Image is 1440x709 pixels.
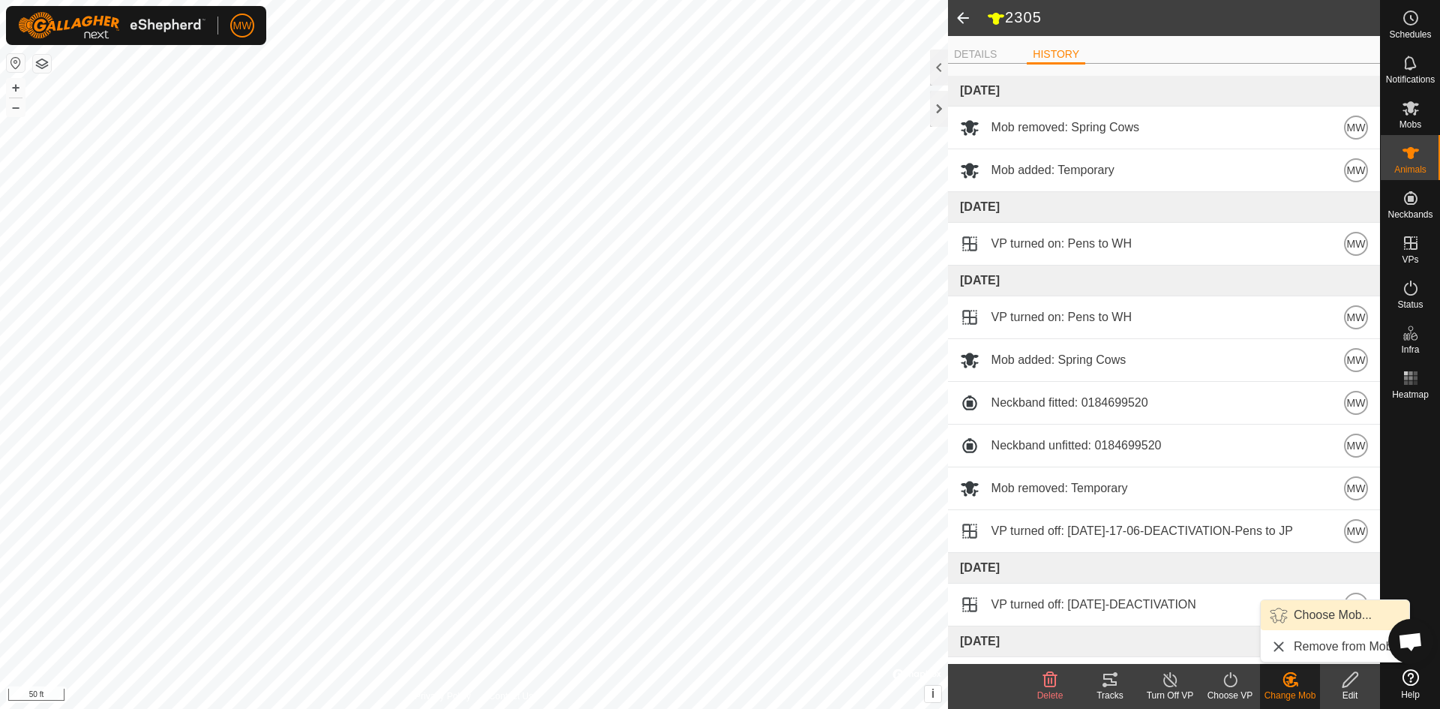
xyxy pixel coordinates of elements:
[991,522,1293,540] span: VP turned off: [DATE]-17-06-DEACTIVATION-Pens to JP
[991,596,1196,614] span: VP turned off: [DATE]-DEACTIVATION
[991,308,1132,326] span: VP turned on: Pens to WH
[1260,689,1320,702] div: Change Mob
[1347,309,1366,326] span: MW
[1392,390,1429,399] span: Heatmap
[1387,210,1432,219] span: Neckbands
[1388,619,1433,664] div: Open chat
[1381,663,1440,705] a: Help
[960,274,1000,287] span: [DATE]
[1294,638,1393,656] span: Remove from Mob
[1347,119,1366,136] span: MW
[1347,480,1366,497] span: MW
[960,200,1000,213] span: [DATE]
[1347,236,1366,252] span: MW
[931,687,934,700] span: i
[7,79,25,97] button: +
[991,479,1128,497] span: Mob removed: Temporary
[925,686,941,702] button: i
[991,351,1126,369] span: Mob added: Spring Cows
[991,119,1139,137] span: Mob removed: Spring Cows
[1347,352,1366,368] span: MW
[960,84,1000,97] span: [DATE]
[1320,689,1380,702] div: Edit
[1389,30,1431,39] span: Schedules
[987,8,1380,28] h2: 2305
[991,394,1148,412] span: Neckband fitted: 0184699520
[1386,75,1435,84] span: Notifications
[960,561,1000,574] span: [DATE]
[233,18,252,34] span: MW
[1294,606,1372,624] span: Choose Mob...
[1347,437,1366,454] span: MW
[7,54,25,72] button: Reset Map
[33,55,51,73] button: Map Layers
[948,47,1003,62] li: DETAILS
[991,235,1132,253] span: VP turned on: Pens to WH
[18,12,205,39] img: Gallagher Logo
[1402,255,1418,264] span: VPs
[1037,690,1063,701] span: Delete
[960,635,1000,647] span: [DATE]
[1347,395,1366,411] span: MW
[1401,690,1420,699] span: Help
[1200,689,1260,702] div: Choose VP
[1140,689,1200,702] div: Turn Off VP
[1399,120,1421,129] span: Mobs
[1347,523,1366,539] span: MW
[7,98,25,116] button: –
[489,689,533,703] a: Contact Us
[1347,596,1366,613] span: MW
[1080,689,1140,702] div: Tracks
[1027,47,1085,65] li: HISTORY
[1261,632,1409,662] li: Remove from Mob
[1347,162,1366,179] span: MW
[991,437,1162,455] span: Neckband unfitted: 0184699520
[1261,600,1409,630] li: Choose Mob...
[415,689,471,703] a: Privacy Policy
[991,161,1114,179] span: Mob added: Temporary
[1394,165,1426,174] span: Animals
[1397,300,1423,309] span: Status
[1401,345,1419,354] span: Infra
